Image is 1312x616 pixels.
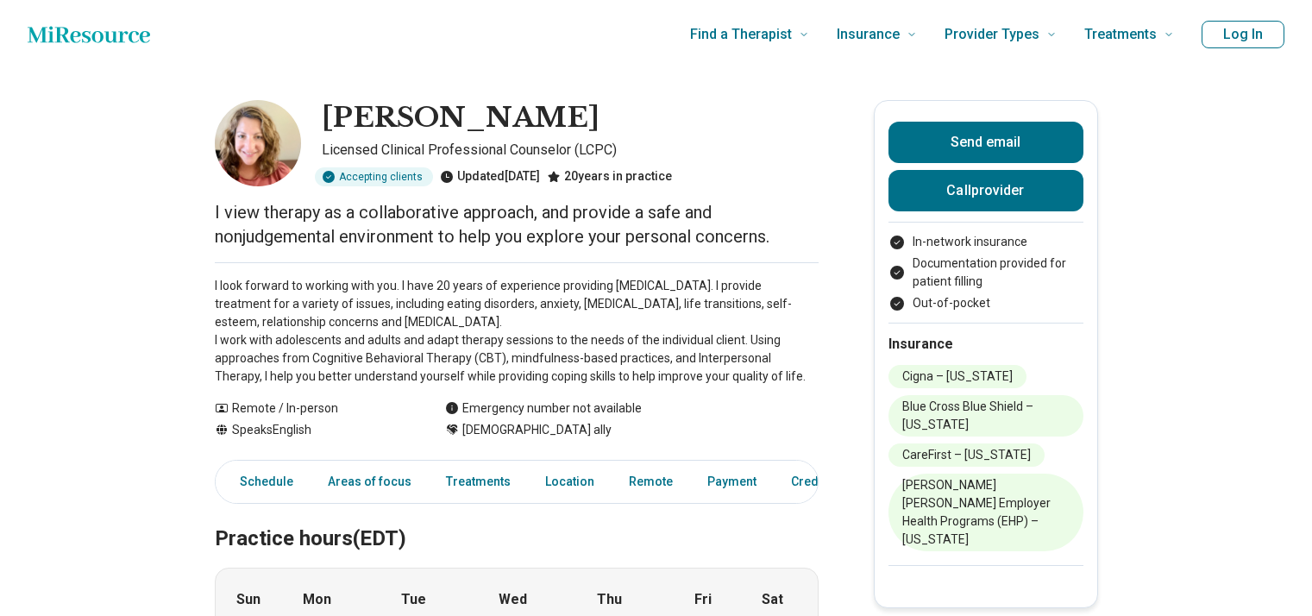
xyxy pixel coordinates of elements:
[888,474,1083,551] li: [PERSON_NAME] [PERSON_NAME] Employer Health Programs (EHP) – [US_STATE]
[762,589,783,610] strong: Sat
[215,100,301,186] img: Tina Chadwick, Licensed Clinical Professional Counselor (LCPC)
[690,22,792,47] span: Find a Therapist
[945,22,1039,47] span: Provider Types
[888,122,1083,163] button: Send email
[436,464,521,500] a: Treatments
[697,464,767,500] a: Payment
[440,167,540,186] div: Updated [DATE]
[315,167,433,186] div: Accepting clients
[535,464,605,500] a: Location
[236,589,261,610] strong: Sun
[1202,21,1284,48] button: Log In
[888,334,1083,355] h2: Insurance
[215,483,819,554] h2: Practice hours (EDT)
[694,589,712,610] strong: Fri
[303,589,331,610] strong: Mon
[888,233,1083,251] li: In-network insurance
[888,443,1045,467] li: CareFirst – [US_STATE]
[215,399,411,418] div: Remote / In-person
[322,140,819,160] p: Licensed Clinical Professional Counselor (LCPC)
[888,170,1083,211] button: Callprovider
[462,421,612,439] span: [DEMOGRAPHIC_DATA] ally
[781,464,867,500] a: Credentials
[401,589,426,610] strong: Tue
[317,464,422,500] a: Areas of focus
[888,233,1083,312] ul: Payment options
[219,464,304,500] a: Schedule
[888,365,1026,388] li: Cigna – [US_STATE]
[597,589,622,610] strong: Thu
[215,200,819,248] p: I view therapy as a collaborative approach, and provide a safe and nonjudgemental environment to ...
[837,22,900,47] span: Insurance
[445,399,642,418] div: Emergency number not available
[215,421,411,439] div: Speaks English
[1084,22,1157,47] span: Treatments
[322,100,600,136] h1: [PERSON_NAME]
[547,167,672,186] div: 20 years in practice
[888,294,1083,312] li: Out-of-pocket
[215,277,819,386] p: I look forward to working with you. I have 20 years of experience providing [MEDICAL_DATA]. I pro...
[888,395,1083,437] li: Blue Cross Blue Shield – [US_STATE]
[499,589,527,610] strong: Wed
[618,464,683,500] a: Remote
[28,17,150,52] a: Home page
[888,255,1083,291] li: Documentation provided for patient filling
